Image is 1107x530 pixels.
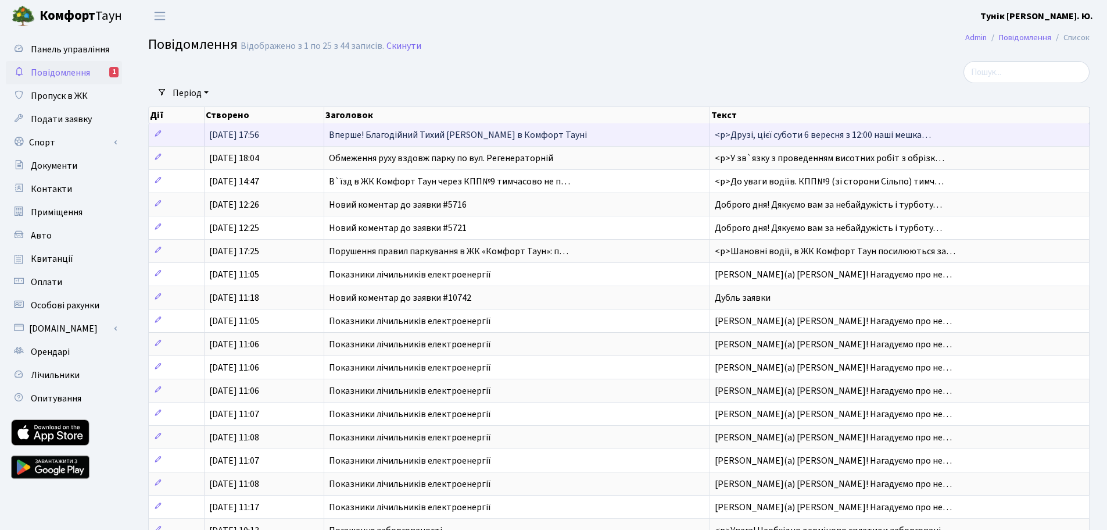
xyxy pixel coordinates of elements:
span: Доброго дня! Дякуємо вам за небайдужість і турботу… [715,222,942,234]
span: Пропуск в ЖК [31,90,88,102]
span: Показники лічильників електроенергії [329,315,491,328]
a: Документи [6,154,122,177]
span: [DATE] 11:06 [209,385,259,397]
th: Текст [710,107,1090,123]
li: Список [1051,31,1090,44]
span: Показники лічильників електроенергії [329,478,491,490]
span: [PERSON_NAME](а) [PERSON_NAME]! Нагадуємо про не… [715,385,952,397]
span: В`їзд в ЖК Комфорт Таун через КПП№9 тимчасово не п… [329,175,570,188]
span: Показники лічильників електроенергії [329,338,491,351]
span: [DATE] 11:06 [209,338,259,351]
span: Порушення правил паркування в ЖК «Комфорт Таун»: п… [329,245,568,258]
a: Скинути [386,41,421,52]
span: Показники лічильників електроенергії [329,361,491,374]
div: Відображено з 1 по 25 з 44 записів. [241,41,384,52]
span: Показники лічильників електроенергії [329,268,491,281]
a: Пропуск в ЖК [6,84,122,108]
span: [DATE] 11:17 [209,501,259,514]
span: Лічильники [31,369,80,382]
a: Повідомлення [999,31,1051,44]
b: Комфорт [40,6,95,25]
th: Заголовок [324,107,710,123]
a: Орендарі [6,340,122,364]
span: [DATE] 14:47 [209,175,259,188]
span: Новий коментар до заявки #5716 [329,198,467,211]
span: Новий коментар до заявки #10742 [329,291,471,304]
a: Admin [965,31,987,44]
span: <p>У зв`язку з проведенням висотних робіт з обрізк… [715,152,944,165]
a: Спорт [6,131,122,154]
span: Таун [40,6,122,26]
span: Новий коментар до заявки #5721 [329,222,467,234]
a: Лічильники [6,364,122,387]
span: Авто [31,229,52,242]
span: Квитанції [31,252,73,265]
span: [DATE] 12:26 [209,198,259,211]
span: Доброго дня! Дякуємо вам за небайдужість і турботу… [715,198,942,211]
a: Період [168,83,213,103]
span: [DATE] 17:25 [209,245,259,258]
span: [PERSON_NAME](а) [PERSON_NAME]! Нагадуємо про не… [715,431,952,444]
span: [PERSON_NAME](а) [PERSON_NAME]! Нагадуємо про не… [715,478,952,490]
a: [DOMAIN_NAME] [6,317,122,340]
span: [DATE] 12:25 [209,222,259,234]
span: [DATE] 11:07 [209,454,259,467]
span: [PERSON_NAME](а) [PERSON_NAME]! Нагадуємо про не… [715,408,952,421]
a: Повідомлення1 [6,61,122,84]
span: Особові рахунки [31,299,99,312]
span: Показники лічильників електроенергії [329,408,491,421]
span: [PERSON_NAME](а) [PERSON_NAME]! Нагадуємо про не… [715,454,952,467]
img: logo.png [12,5,35,28]
a: Тунік [PERSON_NAME]. Ю. [980,9,1093,23]
span: [DATE] 11:06 [209,361,259,374]
span: [DATE] 11:08 [209,478,259,490]
span: Оплати [31,276,62,289]
span: [PERSON_NAME](а) [PERSON_NAME]! Нагадуємо про не… [715,501,952,514]
span: <p>Друзі, цієї суботи 6 вересня з 12:00 наші мешка… [715,129,931,141]
span: [PERSON_NAME](а) [PERSON_NAME]! Нагадуємо про не… [715,315,952,328]
span: [PERSON_NAME](а) [PERSON_NAME]! Нагадуємо про не… [715,338,952,351]
span: <p>До уваги водіїв. КПП№9 (зі сторони Сільпо) тимч… [715,175,944,188]
span: Показники лічильників електроенергії [329,431,491,444]
span: Контакти [31,183,72,195]
span: [DATE] 17:56 [209,129,259,141]
span: Повідомлення [31,66,90,79]
span: Орендарі [31,346,70,358]
span: [DATE] 11:18 [209,291,259,304]
button: Переключити навігацію [145,6,174,26]
span: [DATE] 18:04 [209,152,259,165]
a: Приміщення [6,201,122,224]
a: Контакти [6,177,122,201]
span: <p>Шановні водії, в ЖК Комфорт Таун посилюються за… [715,245,955,258]
th: Створено [205,107,324,123]
a: Подати заявку [6,108,122,131]
span: Опитування [31,392,81,405]
span: [PERSON_NAME](а) [PERSON_NAME]! Нагадуємо про не… [715,361,952,374]
span: Документи [31,159,77,172]
a: Квитанції [6,247,122,271]
span: [DATE] 11:08 [209,431,259,444]
b: Тунік [PERSON_NAME]. Ю. [980,10,1093,23]
a: Оплати [6,271,122,294]
a: Особові рахунки [6,294,122,317]
th: Дії [149,107,205,123]
a: Панель управління [6,38,122,61]
span: [DATE] 11:05 [209,268,259,281]
span: Вперше! Благодійний Тихий [PERSON_NAME] в Комфорт Тауні [329,129,587,141]
span: [DATE] 11:05 [209,315,259,328]
span: Повідомлення [148,34,238,55]
span: [PERSON_NAME](а) [PERSON_NAME]! Нагадуємо про не… [715,268,952,281]
span: Обмеження руху вздовж парку по вул. Регенераторній [329,152,553,165]
input: Пошук... [963,61,1090,83]
a: Опитування [6,387,122,410]
span: Показники лічильників електроенергії [329,501,491,514]
span: Показники лічильників електроенергії [329,454,491,467]
a: Авто [6,224,122,247]
span: Показники лічильників електроенергії [329,385,491,397]
span: Панель управління [31,43,109,56]
span: [DATE] 11:07 [209,408,259,421]
span: Дубль заявки [715,291,771,304]
div: 1 [109,67,119,77]
span: Приміщення [31,206,83,219]
span: Подати заявку [31,113,92,126]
